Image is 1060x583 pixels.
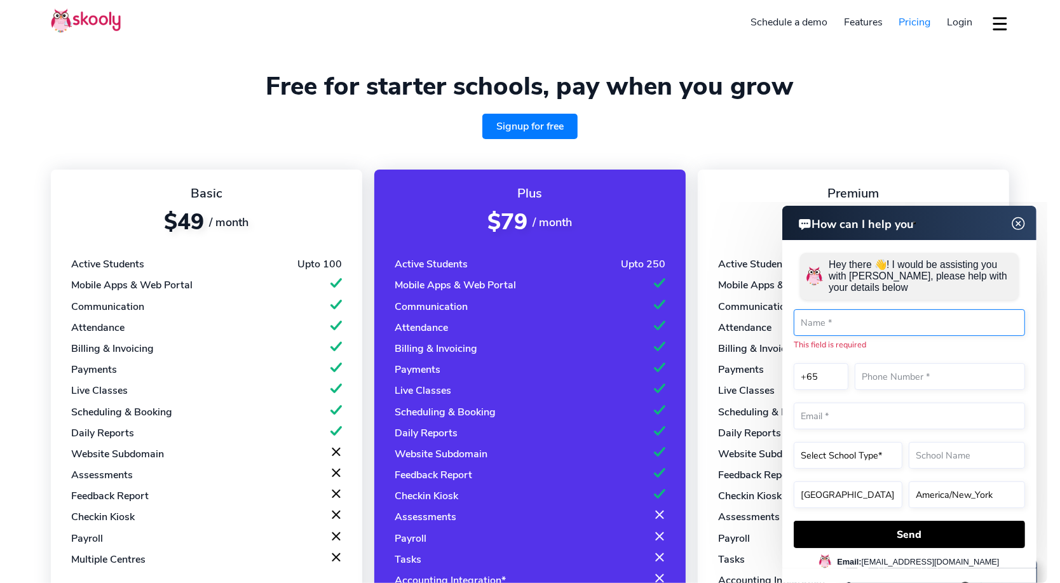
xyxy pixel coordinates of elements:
[71,468,133,482] div: Assessments
[395,553,421,566] div: Tasks
[71,447,164,461] div: Website Subdomain
[395,447,487,461] div: Website Subdomain
[395,468,472,482] div: Feedback Report
[51,8,121,33] img: Skooly
[395,532,426,546] div: Payroll
[395,384,451,398] div: Live Classes
[71,278,193,292] div: Mobile Apps & Web Portal
[71,300,144,314] div: Communication
[71,426,134,440] div: Daily Reports
[395,185,665,202] div: Plus
[71,405,172,419] div: Scheduling & Booking
[482,114,578,139] a: Signup for free
[71,257,144,271] div: Active Students
[71,553,146,566] div: Multiple Centres
[891,12,939,32] a: Pricing
[939,12,981,32] a: Login
[621,257,665,271] div: Upto 250
[71,185,342,202] div: Basic
[743,12,836,32] a: Schedule a demo
[71,363,117,377] div: Payments
[71,321,125,335] div: Attendance
[395,342,477,356] div: Billing & Invoicing
[297,257,342,271] div: Upto 100
[71,510,135,524] div: Checkin Kiosk
[395,510,456,524] div: Assessments
[71,532,103,546] div: Payroll
[947,15,972,29] span: Login
[991,9,1009,38] button: dropdown menu
[209,215,248,230] span: / month
[71,342,154,356] div: Billing & Invoicing
[836,12,891,32] a: Features
[488,207,528,237] span: $79
[899,15,931,29] span: Pricing
[395,300,468,314] div: Communication
[395,257,468,271] div: Active Students
[533,215,573,230] span: / month
[71,384,128,398] div: Live Classes
[51,71,1009,102] h1: Free for starter schools, pay when you grow
[395,405,496,419] div: Scheduling & Booking
[718,185,989,202] div: Premium
[395,321,448,335] div: Attendance
[395,363,440,377] div: Payments
[71,489,149,503] div: Feedback Report
[164,207,204,237] span: $49
[395,278,516,292] div: Mobile Apps & Web Portal
[395,489,458,503] div: Checkin Kiosk
[395,426,458,440] div: Daily Reports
